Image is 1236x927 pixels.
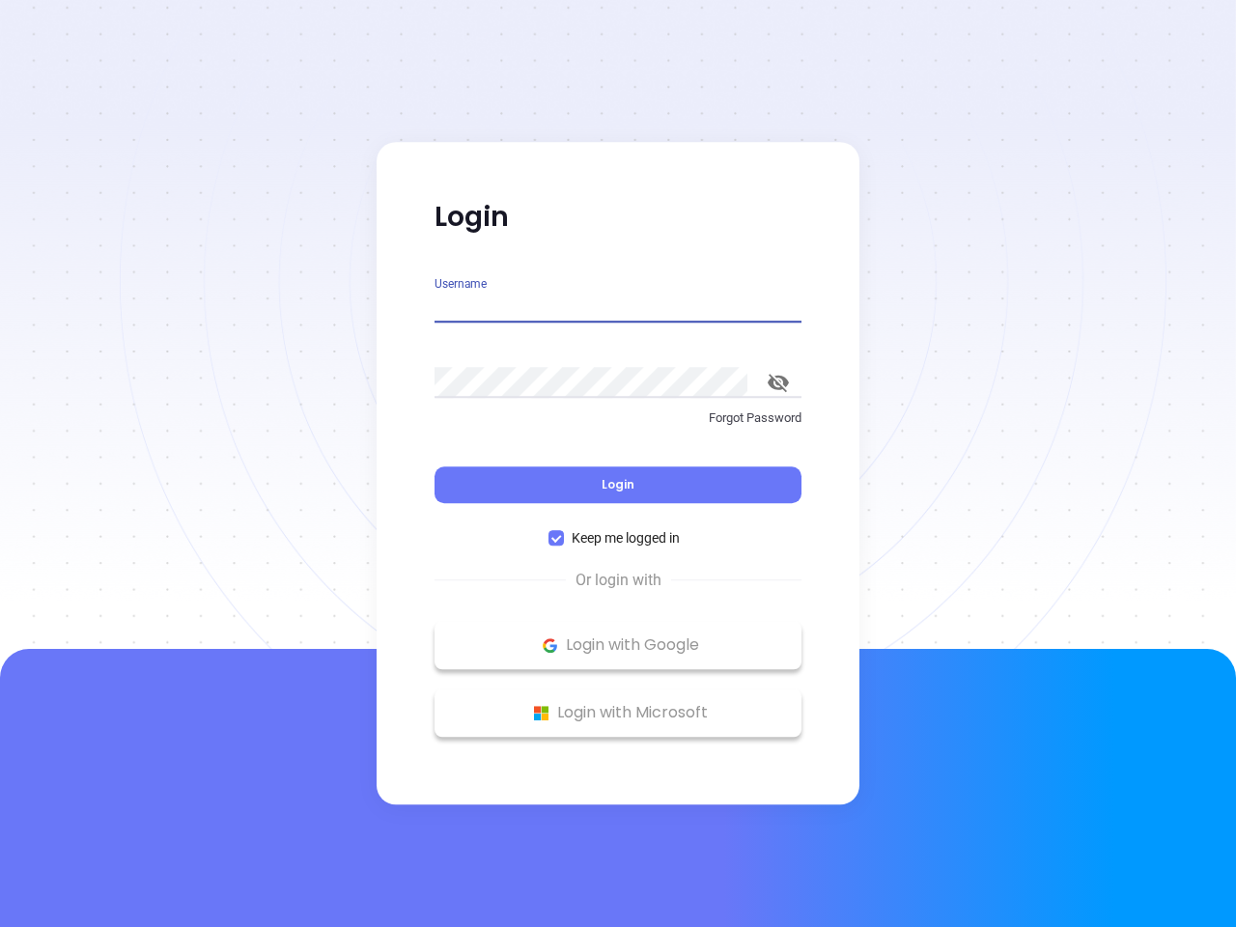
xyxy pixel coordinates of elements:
[566,569,671,592] span: Or login with
[435,408,801,428] p: Forgot Password
[444,631,792,660] p: Login with Google
[564,527,688,548] span: Keep me logged in
[435,408,801,443] a: Forgot Password
[435,278,487,290] label: Username
[435,688,801,737] button: Microsoft Logo Login with Microsoft
[435,621,801,669] button: Google Logo Login with Google
[538,633,562,658] img: Google Logo
[529,701,553,725] img: Microsoft Logo
[602,476,634,492] span: Login
[755,359,801,406] button: toggle password visibility
[444,698,792,727] p: Login with Microsoft
[435,200,801,235] p: Login
[435,466,801,503] button: Login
